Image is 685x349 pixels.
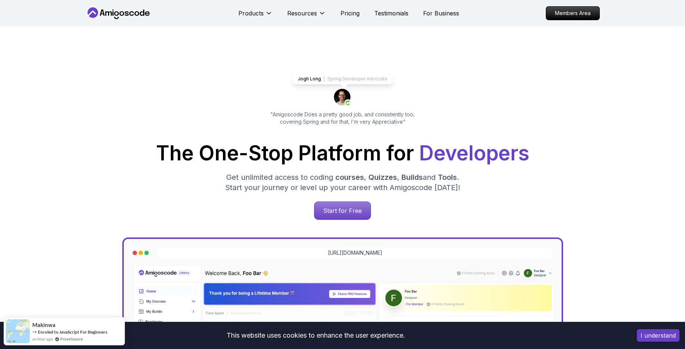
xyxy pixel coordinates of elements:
div: This website uses cookies to enhance the user experience. [6,327,626,343]
span: an hour ago [32,336,53,342]
button: Products [238,9,273,23]
span: Builds [401,173,423,182]
button: Resources [287,9,326,23]
span: -> [32,329,37,335]
a: Pricing [340,9,360,18]
a: Members Area [546,6,600,20]
a: Start for Free [314,201,371,220]
a: [URL][DOMAIN_NAME] [328,249,382,257]
span: courses [335,173,364,182]
p: Spring Developer Advocate [327,76,387,82]
p: Get unlimited access to coding , , and . Start your journey or level up your career with Amigosco... [219,172,466,193]
img: provesource social proof notification image [6,319,30,343]
a: Enroled to JavaScript For Beginners [38,329,107,335]
p: Start for Free [314,202,371,219]
p: Resources [287,9,317,18]
span: Tools [438,173,457,182]
a: Testimonials [374,9,408,18]
p: Members Area [546,7,599,20]
button: Accept cookies [637,329,679,342]
span: Quizzes [368,173,397,182]
span: Developers [419,141,529,165]
h1: The One-Stop Platform for [91,143,594,163]
p: Jogh Long [298,76,321,82]
p: Products [238,9,264,18]
img: josh long [334,89,351,106]
span: Makinwa [32,322,55,328]
p: "Amigoscode Does a pretty good job, and consistently too, covering Spring and for that, I'm very ... [260,111,425,126]
a: ProveSource [60,336,83,342]
a: For Business [423,9,459,18]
